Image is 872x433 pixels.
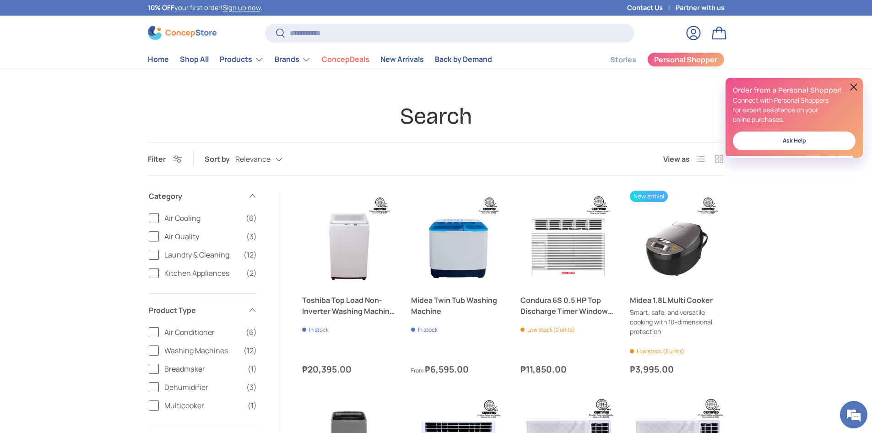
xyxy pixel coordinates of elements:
[248,363,257,374] span: (1)
[164,345,238,356] span: Washing Machines
[149,180,257,213] summary: Category
[235,155,271,164] span: Relevance
[164,382,241,393] span: Dehumidifier
[149,191,242,202] span: Category
[235,151,301,167] button: Relevance
[302,191,397,285] a: Toshiba Top Load Non-Inverter Washing Machine 8KG
[733,85,856,95] h2: Order from a Personal Shopper!
[380,50,424,68] a: New Arrivals
[148,154,182,164] button: Filter
[148,50,169,68] a: Home
[630,191,668,202] span: New arrival
[149,305,242,316] span: Product Type
[246,268,257,279] span: (2)
[269,50,316,69] summary: Brands
[180,50,209,68] a: Shop All
[246,382,257,393] span: (3)
[654,56,717,63] span: Personal Shopper
[164,231,241,242] span: Air Quality
[411,191,506,285] a: Midea Twin Tub Washing Machine
[246,213,257,224] span: (6)
[244,345,257,356] span: (12)
[164,213,240,224] span: Air Cooling
[53,115,126,208] span: We're online!
[149,294,257,327] summary: Product Type
[322,50,369,68] a: ConcepDeals
[733,95,856,124] p: Connect with Personal Shoppers for expert assistance on your online purchases.
[647,52,725,67] a: Personal Shopper
[411,295,506,317] a: Midea Twin Tub Washing Machine
[164,327,240,338] span: Air Conditioner
[246,327,257,338] span: (6)
[520,295,615,317] a: Condura 6S 0.5 HP Top Discharge Timer Window Type Air Conditioner
[148,102,725,131] h1: Search
[164,268,241,279] span: Kitchen Appliances
[435,50,492,68] a: Back by Demand
[164,249,238,260] span: Laundry & Cleaning
[520,191,615,285] a: Condura 6S 0.5 HP Top Discharge Timer Window Type Air Conditioner
[148,3,174,12] strong: 10% OFF
[610,51,636,69] a: Stories
[164,400,242,411] span: Multicooker
[676,3,725,13] a: Partner with us
[244,249,257,260] span: (12)
[246,231,257,242] span: (3)
[630,191,725,285] a: Midea 1.8L Multi Cooker
[5,250,174,282] textarea: Type your message and hit 'Enter'
[223,3,260,12] a: Sign up now
[588,50,725,69] nav: Secondary
[48,51,154,63] div: Chat with us now
[148,26,217,40] img: ConcepStore
[733,132,856,150] a: Ask Help
[663,153,690,164] span: View as
[302,295,397,317] a: Toshiba Top Load Non-Inverter Washing Machine 8KG
[164,363,242,374] span: Breadmaker
[148,50,492,69] nav: Primary
[214,50,269,69] summary: Products
[148,154,166,164] span: Filter
[148,3,262,13] p: your first order! .
[248,400,257,411] span: (1)
[205,153,235,164] label: Sort by
[630,295,725,306] a: Midea 1.8L Multi Cooker
[627,3,676,13] a: Contact Us
[150,5,172,27] div: Minimize live chat window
